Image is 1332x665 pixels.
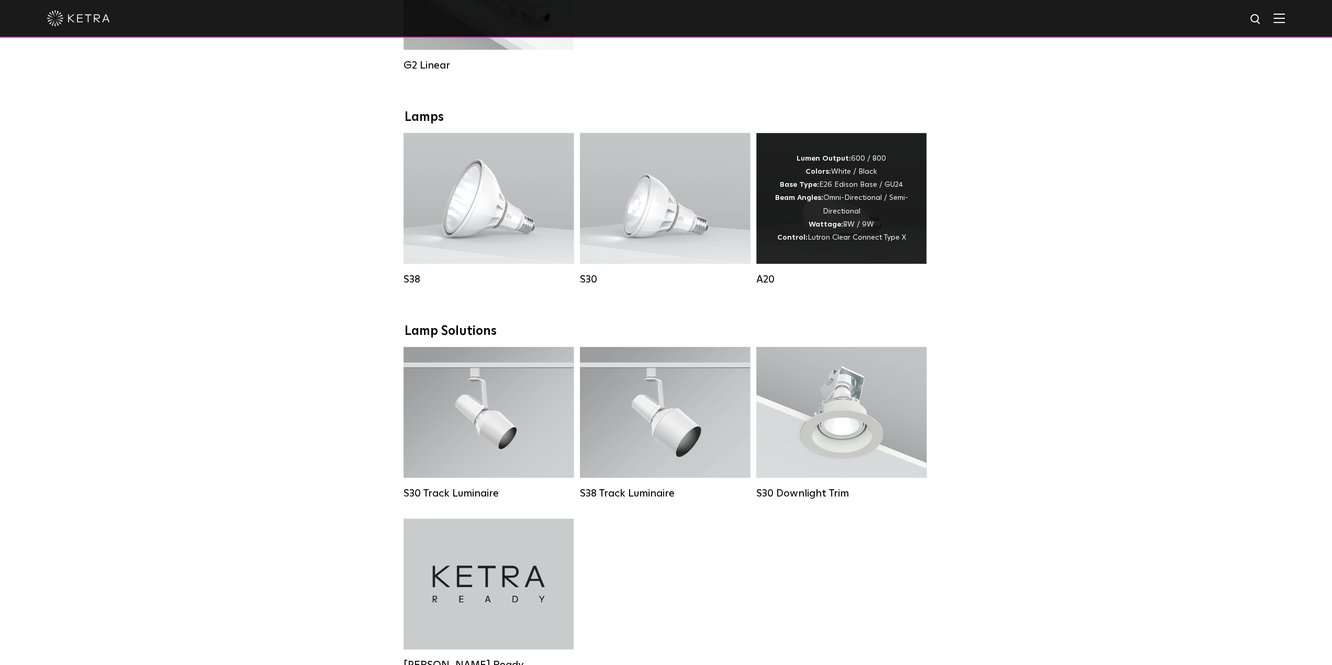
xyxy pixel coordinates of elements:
a: S38 Lumen Output:1100Colors:White / BlackBase Type:E26 Edison Base / GU24Beam Angles:10° / 25° / ... [404,133,574,289]
div: S30 Downlight Trim [756,487,926,500]
strong: Colors: [805,168,831,175]
div: A20 [756,273,926,286]
div: Lamps [405,110,928,125]
div: 600 / 800 White / Black E26 Edison Base / GU24 Omni-Directional / Semi-Directional 8W / 9W [772,152,911,244]
div: G2 Linear [404,59,574,72]
div: Lamp Solutions [405,324,928,339]
a: S30 Downlight Trim S30 Downlight Trim [756,347,926,503]
div: S30 [580,273,750,286]
img: search icon [1249,13,1262,26]
a: S30 Track Luminaire Lumen Output:1100Colors:White / BlackBeam Angles:15° / 25° / 40° / 60° / 90°W... [404,347,574,503]
div: S38 Track Luminaire [580,487,750,500]
strong: Lumen Output: [797,155,851,162]
span: Lutron Clear Connect Type X [808,234,906,241]
div: S30 Track Luminaire [404,487,574,500]
img: Hamburger%20Nav.svg [1273,13,1285,23]
strong: Wattage: [809,221,843,228]
a: S30 Lumen Output:1100Colors:White / BlackBase Type:E26 Edison Base / GU24Beam Angles:15° / 25° / ... [580,133,750,289]
img: ketra-logo-2019-white [47,10,110,26]
div: S38 [404,273,574,286]
a: S38 Track Luminaire Lumen Output:1100Colors:White / BlackBeam Angles:10° / 25° / 40° / 60°Wattage... [580,347,750,503]
strong: Base Type: [780,181,819,188]
strong: Beam Angles: [775,194,823,201]
a: A20 Lumen Output:600 / 800Colors:White / BlackBase Type:E26 Edison Base / GU24Beam Angles:Omni-Di... [756,133,926,289]
strong: Control: [777,234,808,241]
